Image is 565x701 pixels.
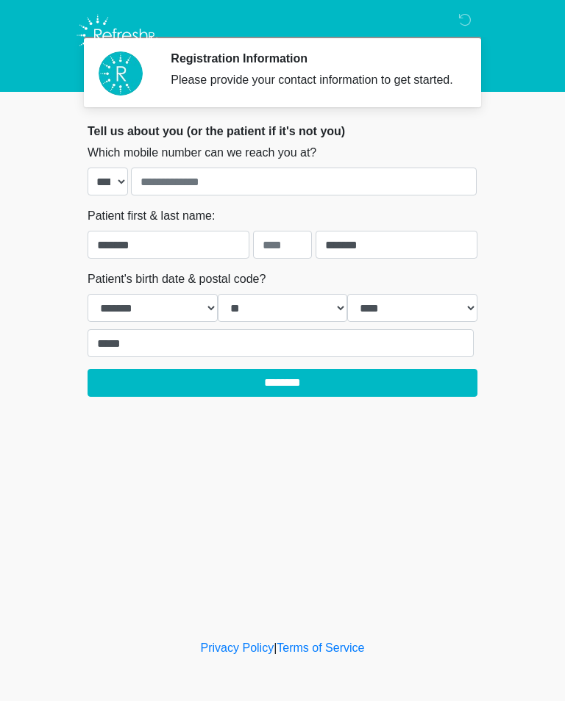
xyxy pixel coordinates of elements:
[274,641,277,654] a: |
[73,11,162,60] img: Refresh RX Logo
[99,51,143,96] img: Agent Avatar
[201,641,274,654] a: Privacy Policy
[171,71,455,89] div: Please provide your contact information to get started.
[88,124,477,138] h2: Tell us about you (or the patient if it's not you)
[88,144,316,162] label: Which mobile number can we reach you at?
[88,270,266,288] label: Patient's birth date & postal code?
[277,641,364,654] a: Terms of Service
[88,207,215,225] label: Patient first & last name:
